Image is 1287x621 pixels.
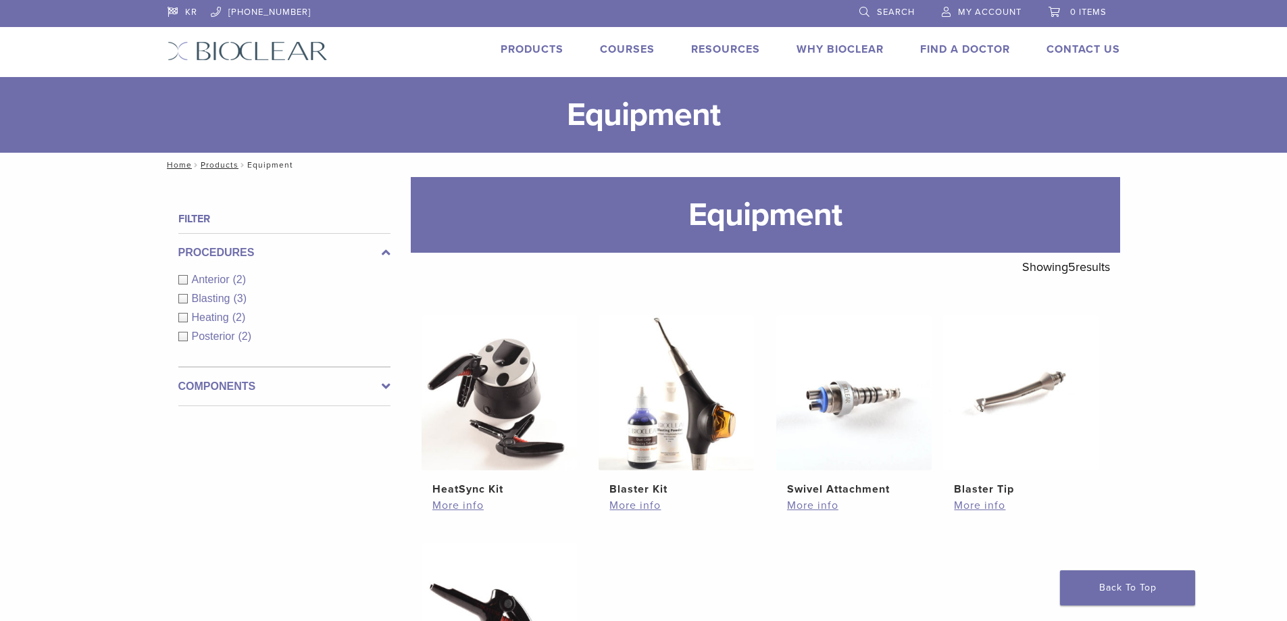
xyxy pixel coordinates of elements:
img: Swivel Attachment [776,315,932,470]
h2: Blaster Tip [954,481,1088,497]
span: Search [877,7,915,18]
a: Back To Top [1060,570,1195,605]
span: (2) [232,312,246,323]
h2: HeatSync Kit [432,481,566,497]
nav: Equipment [157,153,1130,177]
a: Swivel AttachmentSwivel Attachment [776,315,933,497]
a: Products [201,160,238,170]
a: HeatSync KitHeatSync Kit [421,315,578,497]
img: HeatSync Kit [422,315,577,470]
span: (3) [233,293,247,304]
h2: Blaster Kit [609,481,743,497]
a: More info [432,497,566,514]
span: My Account [958,7,1021,18]
span: / [192,162,201,168]
h1: Equipment [411,177,1120,253]
span: Anterior [192,274,233,285]
span: 0 items [1070,7,1107,18]
a: Blaster KitBlaster Kit [598,315,755,497]
span: (2) [238,330,252,342]
h2: Swivel Attachment [787,481,921,497]
a: Find A Doctor [920,43,1010,56]
a: More info [787,497,921,514]
a: Contact Us [1046,43,1120,56]
h4: Filter [178,211,390,227]
a: More info [609,497,743,514]
label: Components [178,378,390,395]
label: Procedures [178,245,390,261]
a: Courses [600,43,655,56]
p: Showing results [1022,253,1110,281]
a: Why Bioclear [797,43,884,56]
span: Heating [192,312,232,323]
span: / [238,162,247,168]
a: Blaster TipBlaster Tip [942,315,1100,497]
img: Bioclear [168,41,328,61]
span: Posterior [192,330,238,342]
span: Blasting [192,293,234,304]
span: 5 [1068,259,1076,274]
img: Blaster Tip [943,315,1099,470]
a: Products [501,43,563,56]
a: Home [163,160,192,170]
a: Resources [691,43,760,56]
span: (2) [233,274,247,285]
a: More info [954,497,1088,514]
img: Blaster Kit [599,315,754,470]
